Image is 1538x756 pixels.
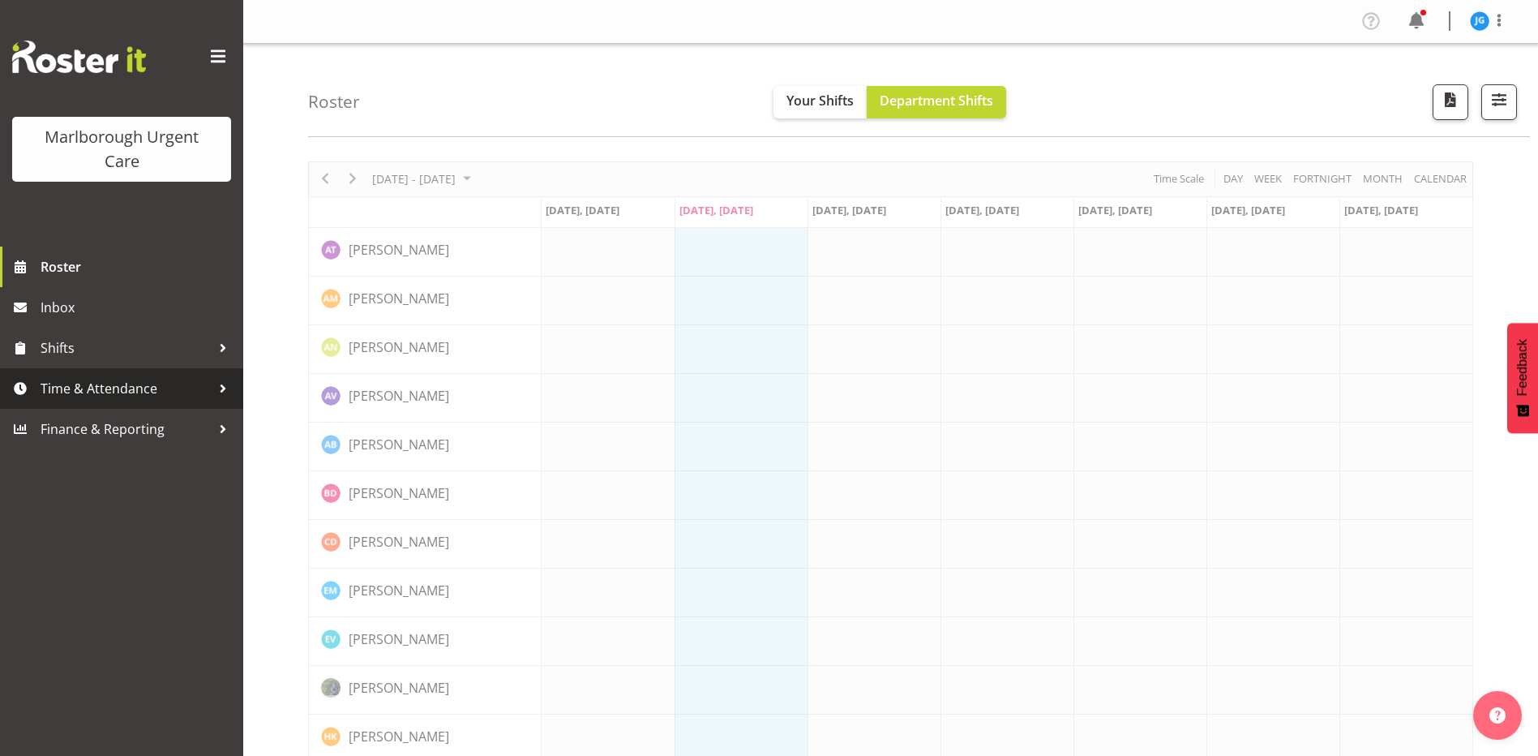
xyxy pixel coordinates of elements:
button: Your Shifts [773,86,867,118]
img: help-xxl-2.png [1489,707,1506,724]
span: Your Shifts [786,92,854,110]
img: josephine-godinez11850.jpg [1470,11,1489,31]
button: Feedback - Show survey [1507,323,1538,433]
button: Download a PDF of the roster according to the set date range. [1433,84,1468,120]
button: Department Shifts [867,86,1006,118]
div: Marlborough Urgent Care [28,125,215,174]
span: Roster [41,255,235,279]
span: Time & Attendance [41,376,211,401]
img: Rosterit website logo [12,41,146,73]
span: Finance & Reporting [41,417,211,441]
span: Feedback [1515,339,1530,396]
span: Department Shifts [880,92,993,110]
span: Shifts [41,336,211,360]
h4: Roster [308,92,360,111]
button: Filter Shifts [1481,84,1517,120]
span: Inbox [41,295,235,320]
